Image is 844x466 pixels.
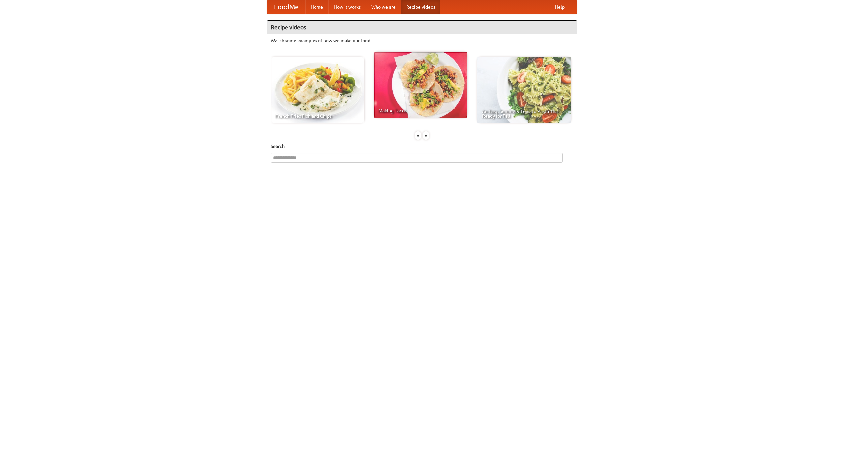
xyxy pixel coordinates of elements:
[305,0,328,14] a: Home
[366,0,401,14] a: Who we are
[477,57,571,123] a: An Easy, Summery Tomato Pasta That's Ready for Fall
[267,0,305,14] a: FoodMe
[423,131,429,140] div: »
[271,57,364,123] a: French Fries Fish and Chips
[378,108,463,113] span: Making Tacos
[374,52,467,118] a: Making Tacos
[401,0,440,14] a: Recipe videos
[275,114,360,118] span: French Fries Fish and Chips
[271,143,573,150] h5: Search
[482,109,566,118] span: An Easy, Summery Tomato Pasta That's Ready for Fall
[415,131,421,140] div: «
[271,37,573,44] p: Watch some examples of how we make our food!
[550,0,570,14] a: Help
[328,0,366,14] a: How it works
[267,21,577,34] h4: Recipe videos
